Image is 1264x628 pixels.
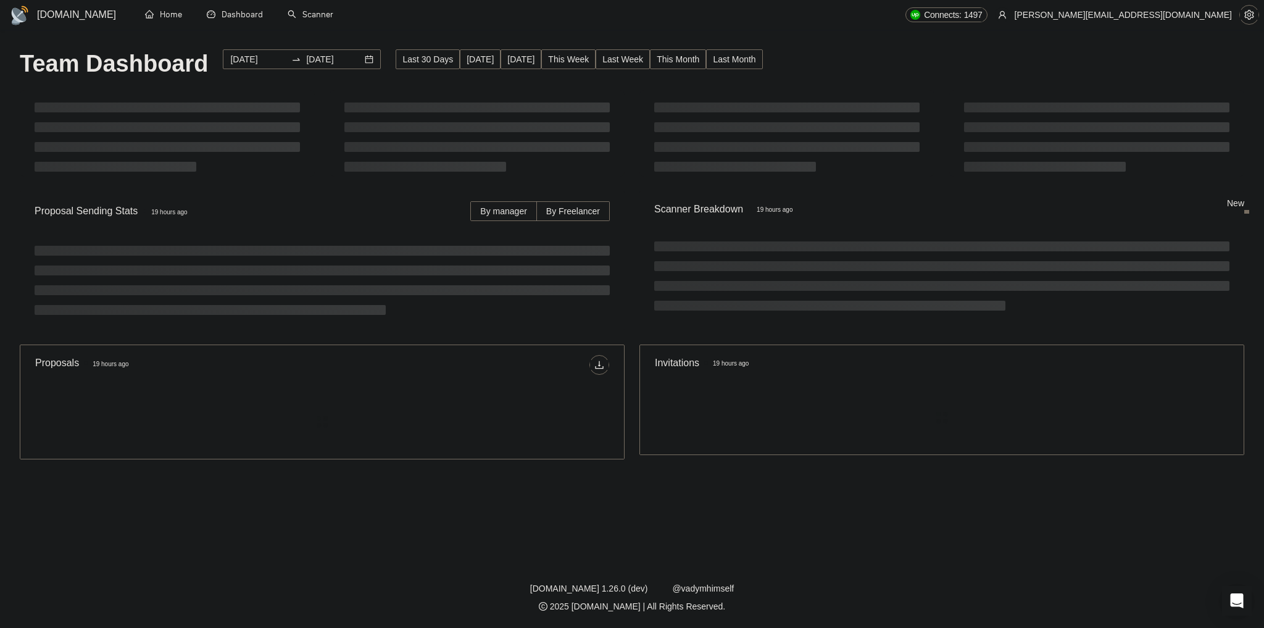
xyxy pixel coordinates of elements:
[306,52,362,66] input: End date
[93,361,128,367] time: 19 hours ago
[10,600,1254,613] div: 2025 [DOMAIN_NAME] | All Rights Reserved.
[507,52,534,66] span: [DATE]
[713,360,749,367] time: 19 hours ago
[151,209,187,216] time: 19 hours ago
[288,9,333,20] a: searchScanner
[1239,5,1259,25] button: setting
[548,52,589,66] span: This Week
[396,49,460,69] button: Last 30 Days
[1239,10,1259,20] a: setting
[1222,586,1252,616] div: Open Intercom Messenger
[706,49,762,69] button: Last Month
[1227,198,1244,208] span: New
[402,52,453,66] span: Last 30 Days
[230,52,286,66] input: Start date
[541,49,596,69] button: This Week
[713,52,755,66] span: Last Month
[672,584,734,593] a: @vadymhimself
[998,10,1007,19] span: user
[291,54,301,64] span: swap-right
[1240,10,1258,20] span: setting
[145,9,182,20] a: homeHome
[467,52,494,66] span: [DATE]
[655,355,1229,371] span: Invitations
[650,49,706,69] button: This Month
[546,206,600,216] span: By Freelancer
[291,54,301,64] span: to
[501,49,541,69] button: [DATE]
[910,10,920,20] img: upwork-logo.png
[35,355,322,375] div: Proposals
[654,201,1229,217] span: Scanner Breakdown
[20,49,208,78] h1: Team Dashboard
[657,52,699,66] span: This Month
[35,203,470,219] span: Proposal Sending Stats
[460,49,501,69] button: [DATE]
[480,206,526,216] span: By manager
[10,6,30,25] img: logo
[602,52,643,66] span: Last Week
[207,10,215,19] span: dashboard
[924,8,961,22] span: Connects:
[757,206,792,213] time: 19 hours ago
[539,602,547,611] span: copyright
[530,584,648,593] a: [DOMAIN_NAME] 1.26.0 (dev)
[964,8,983,22] span: 1497
[596,49,650,69] button: Last Week
[222,9,263,20] span: Dashboard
